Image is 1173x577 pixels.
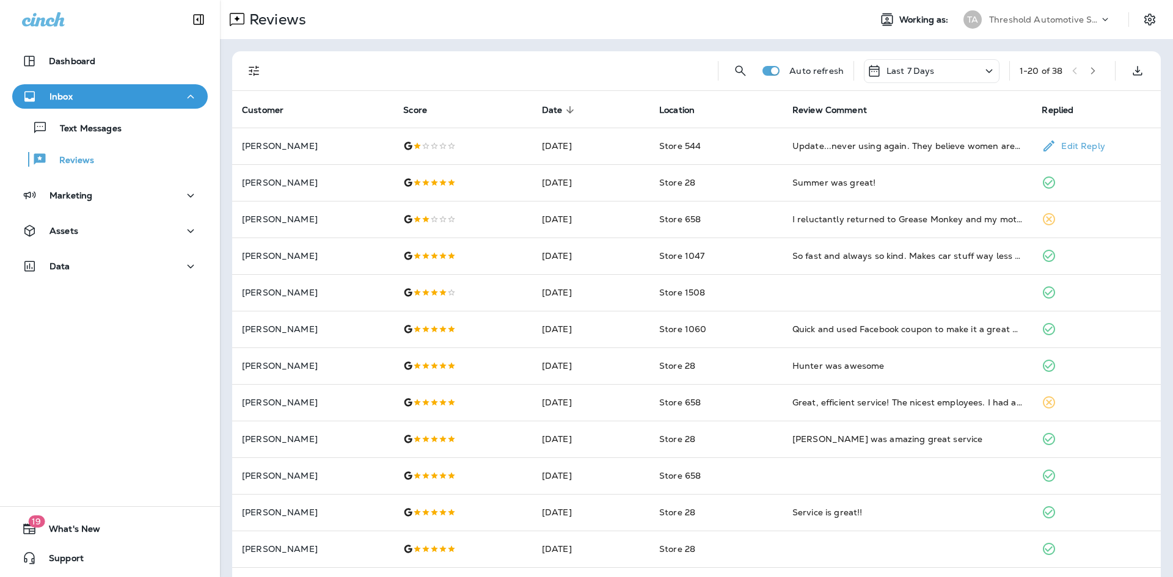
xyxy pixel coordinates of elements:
[792,176,1023,189] div: Summer was great!
[659,250,704,261] span: Store 1047
[532,347,649,384] td: [DATE]
[242,434,384,444] p: [PERSON_NAME]
[12,49,208,73] button: Dashboard
[792,140,1023,152] div: Update...never using again. They believe women are stupid and don't understand. Amy and Dillon we...
[49,191,92,200] p: Marketing
[792,104,883,115] span: Review Comment
[532,201,649,238] td: [DATE]
[242,324,384,334] p: [PERSON_NAME]
[532,384,649,421] td: [DATE]
[659,140,701,151] span: Store 544
[792,360,1023,372] div: Hunter was awesome
[659,214,701,225] span: Store 658
[792,323,1023,335] div: Quick and used Facebook coupon to make it a great price!
[792,396,1023,408] div: Great, efficient service! The nicest employees. I had an awesome experience.
[12,147,208,172] button: Reviews
[532,128,649,164] td: [DATE]
[49,261,70,271] p: Data
[659,324,706,335] span: Store 1060
[49,92,73,101] p: Inbox
[542,104,579,115] span: Date
[12,84,208,109] button: Inbox
[242,251,384,261] p: [PERSON_NAME]
[659,543,695,554] span: Store 28
[242,105,283,115] span: Customer
[659,105,695,115] span: Location
[1042,105,1073,115] span: Replied
[12,219,208,243] button: Assets
[242,544,384,554] p: [PERSON_NAME]
[242,214,384,224] p: [PERSON_NAME]
[792,506,1023,518] div: Service is great!!
[242,361,384,371] p: [PERSON_NAME]
[12,115,208,140] button: Text Messages
[47,155,94,167] p: Reviews
[532,274,649,311] td: [DATE]
[242,507,384,517] p: [PERSON_NAME]
[659,287,705,298] span: Store 1508
[1020,66,1062,76] div: 1 - 20 of 38
[659,397,701,408] span: Store 658
[659,470,701,481] span: Store 658
[242,104,299,115] span: Customer
[792,105,867,115] span: Review Comment
[242,178,384,187] p: [PERSON_NAME]
[659,507,695,518] span: Store 28
[659,177,695,188] span: Store 28
[532,421,649,457] td: [DATE]
[532,164,649,201] td: [DATE]
[532,531,649,567] td: [DATE]
[532,494,649,531] td: [DATE]
[48,123,122,135] p: Text Messages
[37,553,84,568] span: Support
[242,59,266,83] button: Filters
[792,213,1023,225] div: I reluctantly returned to Grease Monkey and my motivation was to benefit from an offer to get $50...
[242,397,384,407] p: [PERSON_NAME]
[532,457,649,494] td: [DATE]
[659,360,695,371] span: Store 28
[532,238,649,274] td: [DATE]
[1139,9,1161,31] button: Settings
[12,517,208,541] button: 19What's New
[792,433,1023,445] div: Danny was amazing great service
[403,104,443,115] span: Score
[12,183,208,208] button: Marketing
[886,66,935,76] p: Last 7 Days
[659,434,695,445] span: Store 28
[963,10,982,29] div: TA
[244,10,306,29] p: Reviews
[242,141,384,151] p: [PERSON_NAME]
[792,250,1023,262] div: So fast and always so kind. Makes car stuff way less scary! Thanks for being the best!
[1042,104,1089,115] span: Replied
[12,254,208,278] button: Data
[403,105,427,115] span: Score
[49,56,95,66] p: Dashboard
[532,311,649,347] td: [DATE]
[242,471,384,481] p: [PERSON_NAME]
[28,515,45,528] span: 19
[12,546,208,570] button: Support
[1056,141,1105,151] p: Edit Reply
[181,7,216,32] button: Collapse Sidebar
[989,15,1099,24] p: Threshold Automotive Service dba Grease Monkey
[789,66,844,76] p: Auto refresh
[728,59,753,83] button: Search Reviews
[242,288,384,297] p: [PERSON_NAME]
[659,104,711,115] span: Location
[1125,59,1150,83] button: Export as CSV
[899,15,951,25] span: Working as:
[37,524,100,539] span: What's New
[49,226,78,236] p: Assets
[542,105,563,115] span: Date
